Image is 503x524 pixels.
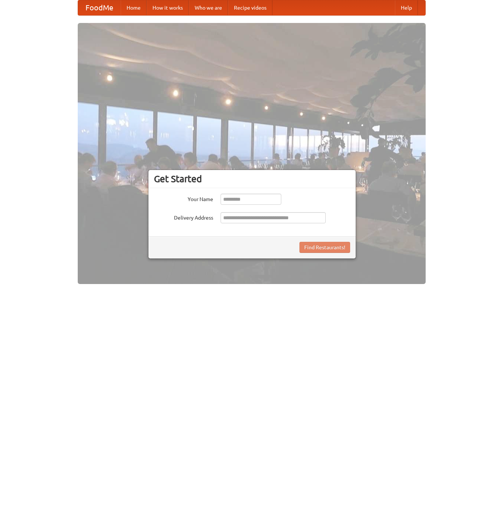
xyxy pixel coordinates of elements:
[299,242,350,253] button: Find Restaurants!
[154,173,350,184] h3: Get Started
[78,0,121,15] a: FoodMe
[395,0,418,15] a: Help
[189,0,228,15] a: Who we are
[228,0,272,15] a: Recipe videos
[147,0,189,15] a: How it works
[154,194,213,203] label: Your Name
[121,0,147,15] a: Home
[154,212,213,221] label: Delivery Address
